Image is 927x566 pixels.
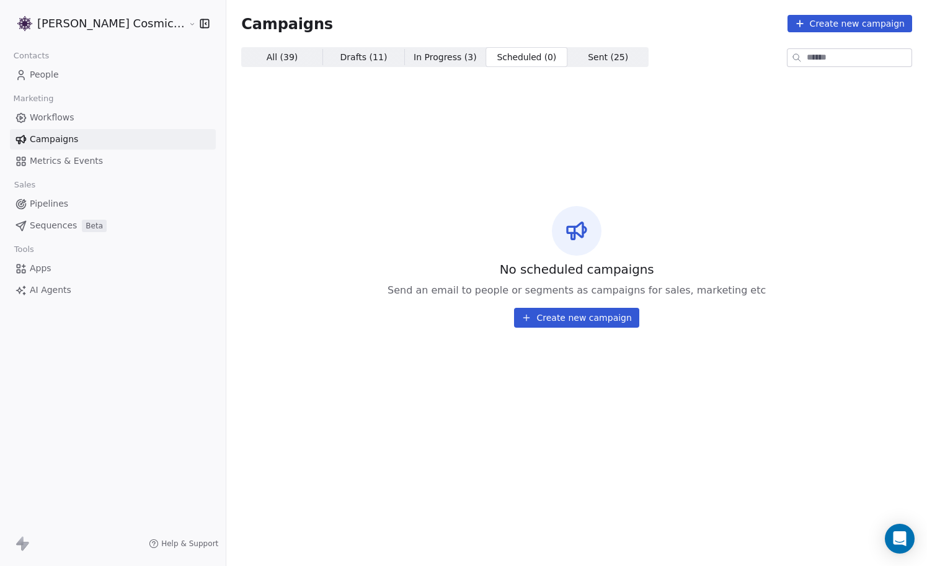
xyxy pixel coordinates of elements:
span: Workflows [30,111,74,124]
span: Metrics & Events [30,155,103,168]
a: SequencesBeta [10,215,216,236]
a: Apps [10,258,216,279]
span: Marketing [8,89,59,108]
span: Apps [30,262,51,275]
span: In Progress ( 3 ) [414,51,477,64]
a: People [10,65,216,85]
span: Drafts ( 11 ) [340,51,388,64]
span: Tools [9,240,39,259]
span: Sequences [30,219,77,232]
span: All ( 39 ) [267,51,298,64]
button: Create new campaign [514,308,639,328]
img: Logo_Properly_Aligned.png [17,16,32,31]
span: Sales [9,176,41,194]
button: Create new campaign [787,15,912,32]
span: Sent ( 25 ) [588,51,628,64]
button: [PERSON_NAME] Cosmic Academy LLP [15,13,179,34]
a: AI Agents [10,280,216,300]
span: Campaigns [30,133,78,146]
span: AI Agents [30,284,71,297]
div: Open Intercom Messenger [885,524,915,554]
a: Campaigns [10,129,216,150]
a: Help & Support [149,539,218,549]
a: Pipelines [10,194,216,214]
span: Beta [82,220,107,232]
span: [PERSON_NAME] Cosmic Academy LLP [37,16,185,32]
a: Workflows [10,107,216,128]
span: People [30,68,59,81]
span: Contacts [8,47,55,65]
span: Campaigns [241,15,333,32]
span: Help & Support [161,539,218,549]
span: Pipelines [30,197,68,210]
span: Send an email to people or segments as campaigns for sales, marketing etc [388,283,766,298]
a: Metrics & Events [10,151,216,171]
span: No scheduled campaigns [500,261,654,278]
